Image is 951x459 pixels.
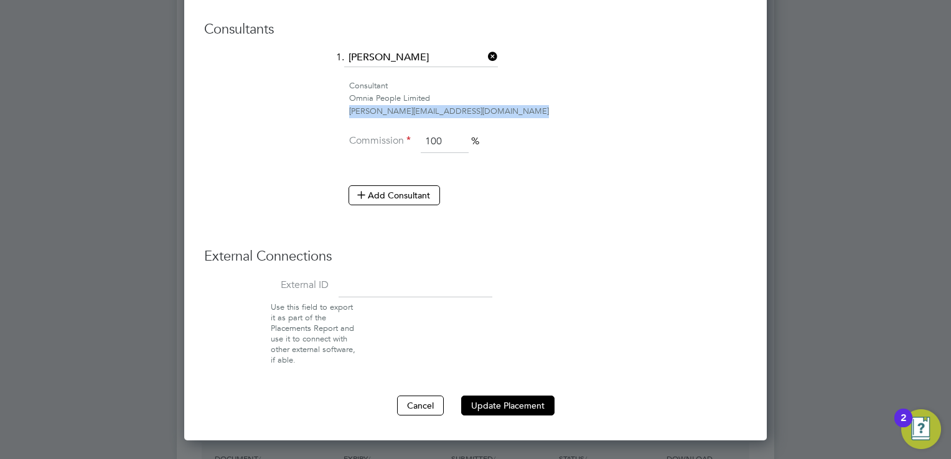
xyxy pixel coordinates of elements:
button: Update Placement [461,396,555,415]
input: Search for... [344,49,498,67]
h3: External Connections [204,248,747,266]
span: Use this field to export it as part of the Placements Report and use it to connect with other ext... [271,302,355,364]
label: Commission [349,134,411,147]
h3: Consultants [204,21,747,39]
li: 1. [204,49,747,80]
div: [PERSON_NAME][EMAIL_ADDRESS][DOMAIN_NAME] [349,105,747,118]
label: External ID [204,279,329,292]
div: 2 [901,418,906,434]
button: Open Resource Center, 2 new notifications [901,409,941,449]
div: Omnia People Limited [349,92,747,105]
button: Add Consultant [349,185,440,205]
div: Consultant [349,80,747,93]
span: % [471,135,479,147]
button: Cancel [397,396,444,415]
